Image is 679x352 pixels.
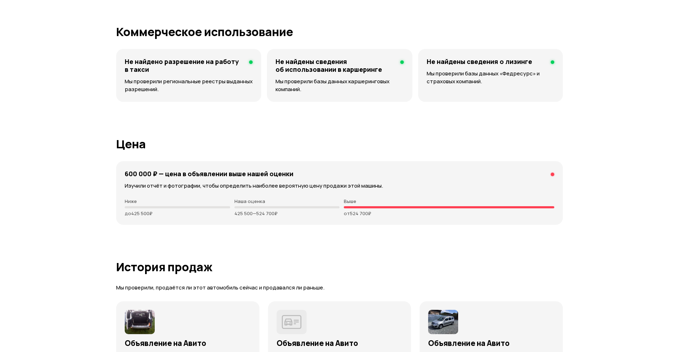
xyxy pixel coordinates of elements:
p: Мы проверили, продаётся ли этот автомобиль сейчас и продавался ли раньше. [116,284,563,292]
p: Мы проверили базы данных каршеринговых компаний. [276,78,403,93]
p: Изучили отчёт и фотографии, чтобы определить наиболее вероятную цену продажи этой машины. [125,182,554,190]
p: от 524 700 ₽ [344,210,554,216]
p: до 425 500 ₽ [125,210,230,216]
h3: Объявление на Авито [125,338,251,348]
h3: Объявление на Авито [277,338,403,348]
p: Мы проверили региональные реестры выданных разрешений. [125,78,253,93]
h4: Не найдены сведения о лизинге [427,58,532,65]
h1: История продаж [116,261,563,273]
p: Ниже [125,198,230,204]
h3: Объявление на Авито [428,338,554,348]
p: Мы проверили базы данных «Федресурс» и страховых компаний. [427,70,554,85]
p: Выше [344,198,554,204]
p: Наша оценка [234,198,340,204]
h1: Цена [116,138,563,150]
p: 425 500 — 524 700 ₽ [234,210,340,216]
h4: Не найдено разрешение на работу в такси [125,58,243,73]
h4: Не найдены сведения об использовании в каршеринге [276,58,394,73]
h4: 600 000 ₽ — цена в объявлении выше нашей оценки [125,170,293,178]
h1: Коммерческое использование [116,25,563,38]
